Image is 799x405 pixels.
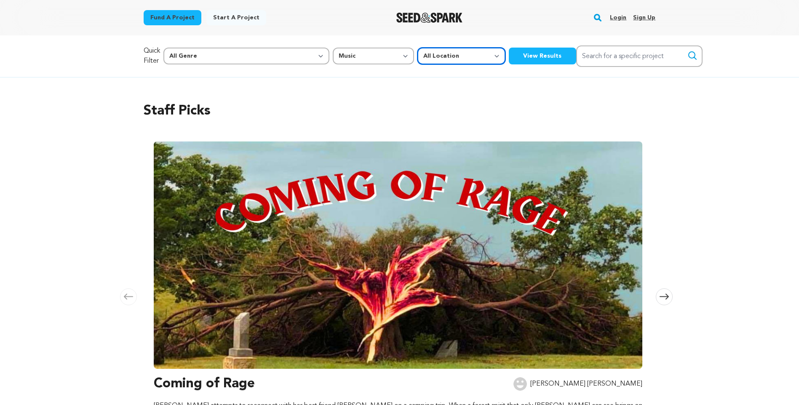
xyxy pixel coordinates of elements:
[396,13,462,23] img: Seed&Spark Logo Dark Mode
[144,101,656,121] h2: Staff Picks
[576,45,703,67] input: Search for a specific project
[610,11,626,24] a: Login
[530,379,642,389] p: [PERSON_NAME] [PERSON_NAME]
[206,10,266,25] a: Start a project
[144,46,160,66] p: Quick Filter
[154,141,642,369] img: Coming of Rage image
[154,374,255,394] h3: Coming of Rage
[144,10,201,25] a: Fund a project
[509,48,576,64] button: View Results
[513,377,527,391] img: user.png
[633,11,655,24] a: Sign up
[396,13,462,23] a: Seed&Spark Homepage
